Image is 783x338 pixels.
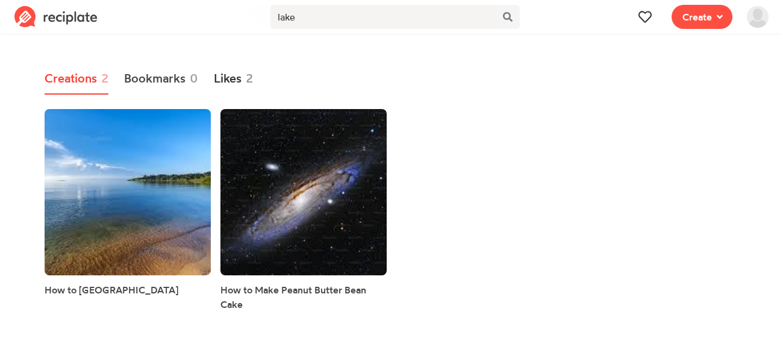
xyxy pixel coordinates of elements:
span: 2 [246,69,253,87]
a: Creations2 [45,63,108,95]
span: How to Make Peanut Butter Bean Cake [220,284,366,310]
span: 2 [101,69,108,87]
a: Likes2 [214,63,253,95]
a: Bookmarks0 [124,63,198,95]
button: Create [672,5,732,29]
img: User's avatar [747,6,769,28]
img: Reciplate [14,6,98,28]
input: Search [270,5,495,29]
a: How to Make Peanut Butter Bean Cake [220,283,387,311]
span: Create [682,10,712,24]
span: How to [GEOGRAPHIC_DATA] [45,284,178,296]
span: 0 [190,69,198,87]
a: How to [GEOGRAPHIC_DATA] [45,283,178,297]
